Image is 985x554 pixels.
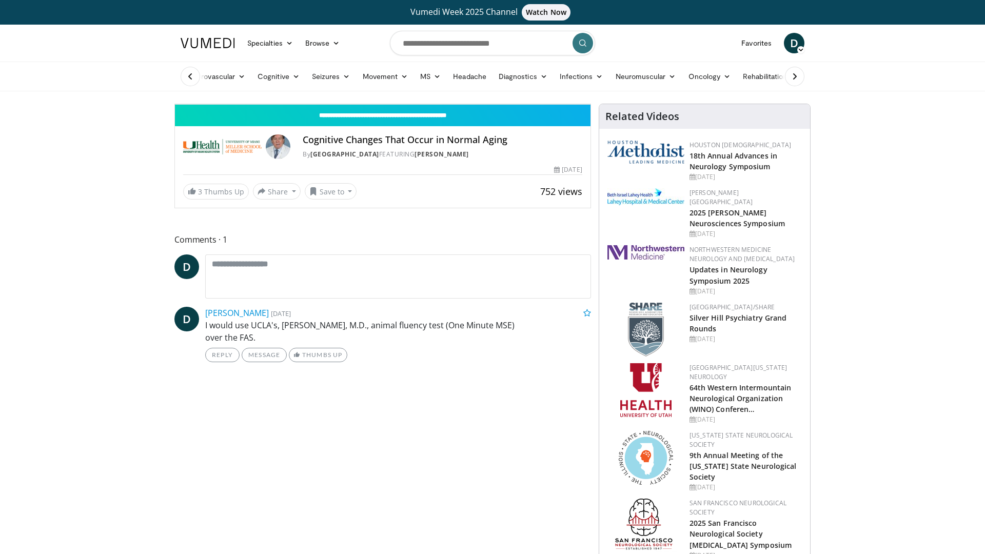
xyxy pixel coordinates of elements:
[174,233,591,246] span: Comments 1
[689,313,787,333] a: Silver Hill Psychiatry Grand Rounds
[735,33,778,53] a: Favorites
[522,4,570,21] span: Watch Now
[310,150,379,159] a: [GEOGRAPHIC_DATA]
[689,208,785,228] a: 2025 [PERSON_NAME] Neurosciences Symposium
[689,431,793,449] a: [US_STATE] State Neurological Society
[689,287,802,296] div: [DATE]
[607,188,684,205] img: e7977282-282c-4444-820d-7cc2733560fd.jpg.150x105_q85_autocrop_double_scale_upscale_version-0.2.jpg
[689,334,802,344] div: [DATE]
[253,183,301,200] button: Share
[554,165,582,174] div: [DATE]
[205,348,240,362] a: Reply
[689,265,767,285] a: Updates in Neurology Symposium 2025
[174,66,251,87] a: Cerebrovascular
[251,66,306,87] a: Cognitive
[689,141,791,149] a: Houston [DEMOGRAPHIC_DATA]
[305,183,357,200] button: Save to
[493,66,554,87] a: Diagnostics
[289,348,347,362] a: Thumbs Up
[689,383,792,414] a: 64th Western Intermountain Neurological Organization (WINO) Conferen…
[242,348,287,362] a: Message
[182,4,803,21] a: Vumedi Week 2025 ChannelWatch Now
[299,33,346,53] a: Browse
[241,33,299,53] a: Specialties
[415,150,469,159] a: [PERSON_NAME]
[414,66,447,87] a: MS
[205,307,269,319] a: [PERSON_NAME]
[198,187,202,196] span: 3
[607,245,684,260] img: 2a462fb6-9365-492a-ac79-3166a6f924d8.png.150x105_q85_autocrop_double_scale_upscale_version-0.2.jpg
[689,499,786,517] a: San Francisco Neurological Society
[390,31,595,55] input: Search topics, interventions
[266,134,290,159] img: Avatar
[410,6,575,17] span: Vumedi Week 2025 Channel
[682,66,737,87] a: Oncology
[607,141,684,164] img: 5e4488cc-e109-4a4e-9fd9-73bb9237ee91.png.150x105_q85_autocrop_double_scale_upscale_version-0.2.png
[174,254,199,279] a: D
[303,150,582,159] div: By FEATURING
[689,151,777,171] a: 18th Annual Advances in Neurology Symposium
[689,188,753,206] a: [PERSON_NAME][GEOGRAPHIC_DATA]
[689,303,775,311] a: [GEOGRAPHIC_DATA]/SHARE
[689,229,802,239] div: [DATE]
[183,134,262,159] img: University of Miami
[181,38,235,48] img: VuMedi Logo
[689,415,802,424] div: [DATE]
[554,66,609,87] a: Infections
[357,66,415,87] a: Movement
[303,134,582,146] h4: Cognitive Changes That Occur in Normal Aging
[183,184,249,200] a: 3 Thumbs Up
[619,431,673,485] img: 71a8b48c-8850-4916-bbdd-e2f3ccf11ef9.png.150x105_q85_autocrop_double_scale_upscale_version-0.2.png
[271,309,291,318] small: [DATE]
[174,307,199,331] a: D
[689,450,797,482] a: 9th Annual Meeting of the [US_STATE] State Neurological Society
[306,66,357,87] a: Seizures
[540,185,582,197] span: 752 views
[784,33,804,53] a: D
[689,245,795,263] a: Northwestern Medicine Neurology and [MEDICAL_DATA]
[628,303,664,357] img: f8aaeb6d-318f-4fcf-bd1d-54ce21f29e87.png.150x105_q85_autocrop_double_scale_upscale_version-0.2.png
[689,518,792,549] a: 2025 San Francisco Neurological Society [MEDICAL_DATA] Symposium
[605,110,679,123] h4: Related Videos
[205,319,591,344] p: I would use UCLA's, [PERSON_NAME], M.D., animal fluency test (One Minute MSE) over the FAS.
[689,483,802,492] div: [DATE]
[737,66,793,87] a: Rehabilitation
[609,66,682,87] a: Neuromuscular
[615,499,677,552] img: ad8adf1f-d405-434e-aebe-ebf7635c9b5d.png.150x105_q85_autocrop_double_scale_upscale_version-0.2.png
[689,172,802,182] div: [DATE]
[175,104,590,105] video-js: Video Player
[620,363,672,417] img: f6362829-b0a3-407d-a044-59546adfd345.png.150x105_q85_autocrop_double_scale_upscale_version-0.2.png
[689,363,787,381] a: [GEOGRAPHIC_DATA][US_STATE] Neurology
[447,66,493,87] a: Headache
